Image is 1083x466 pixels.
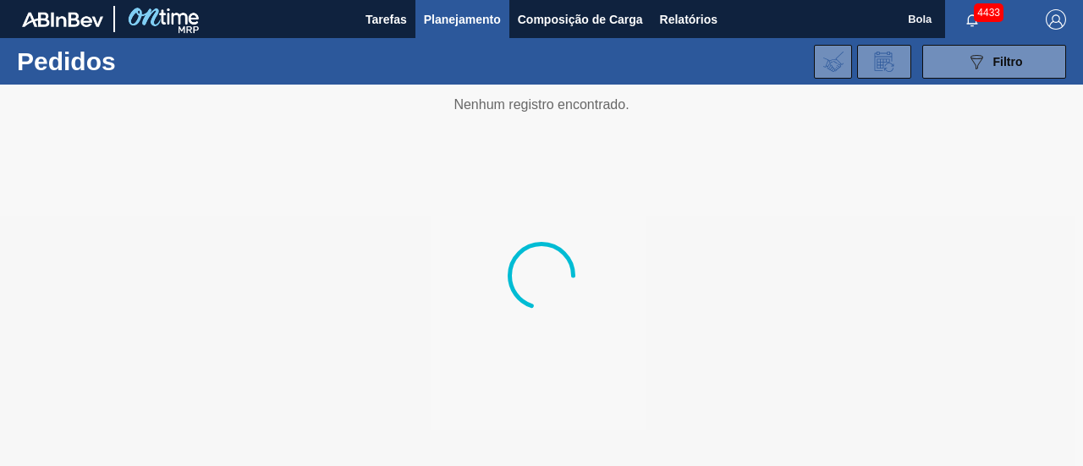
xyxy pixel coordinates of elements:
[977,7,1000,19] font: 4433
[17,47,116,75] font: Pedidos
[993,55,1023,69] font: Filtro
[922,45,1066,79] button: Filtro
[366,13,407,26] font: Tarefas
[857,45,911,79] div: Solicitação de Revisão de Pedidos
[945,8,999,31] button: Notificações
[908,13,932,25] font: Bola
[424,13,501,26] font: Planejamento
[22,12,103,27] img: TNhmsLtSVTkK8tSr43FrP2fwEKptu5GPRR3wAAAABJRU5ErkJggg==
[814,45,852,79] div: Importar Negociações dos Pedidos
[1046,9,1066,30] img: Sair
[660,13,717,26] font: Relatórios
[518,13,643,26] font: Composição de Carga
